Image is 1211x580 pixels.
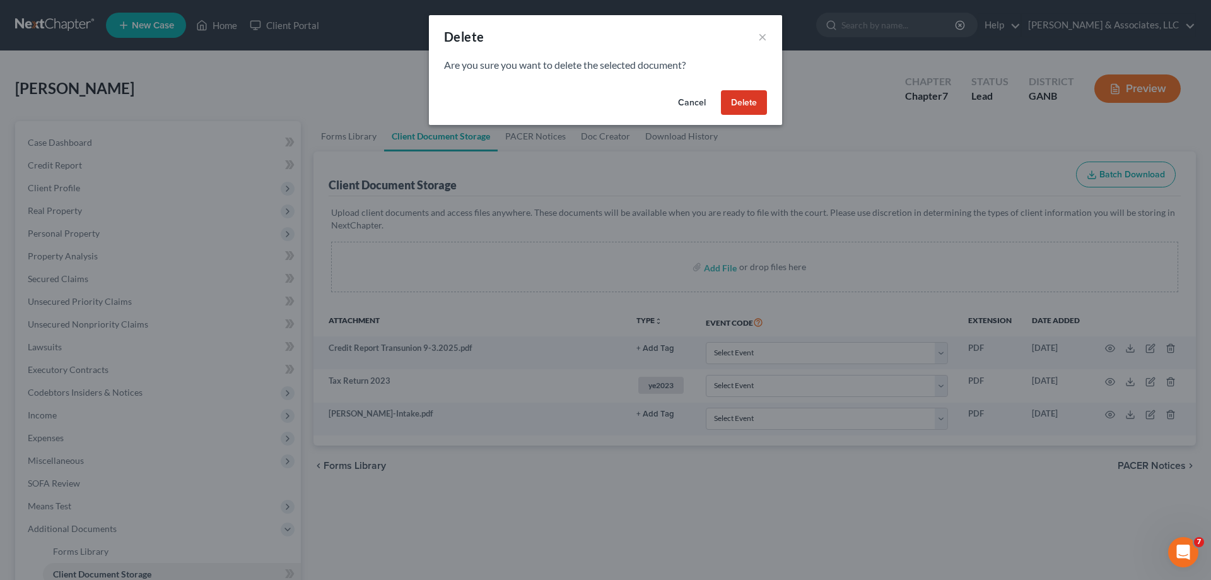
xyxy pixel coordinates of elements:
[758,29,767,44] button: ×
[721,90,767,115] button: Delete
[1168,537,1198,567] iframe: Intercom live chat
[444,58,767,73] p: Are you sure you want to delete the selected document?
[444,28,484,45] div: Delete
[668,90,716,115] button: Cancel
[1194,537,1204,547] span: 7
